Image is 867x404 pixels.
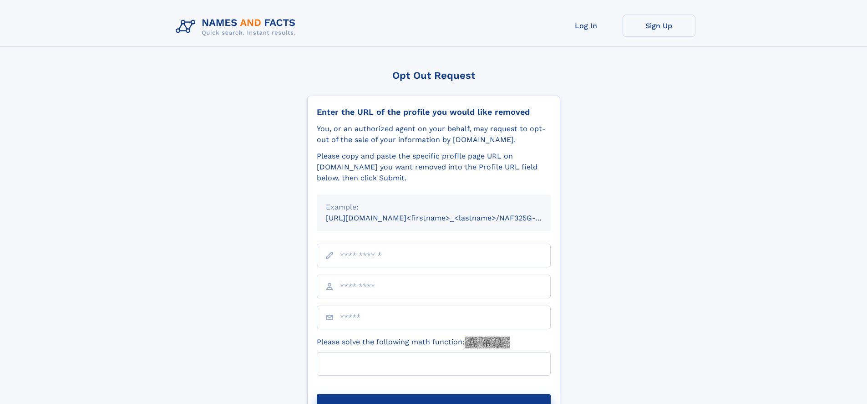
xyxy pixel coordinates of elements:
[317,123,551,145] div: You, or an authorized agent on your behalf, may request to opt-out of the sale of your informatio...
[317,151,551,184] div: Please copy and paste the specific profile page URL on [DOMAIN_NAME] you want removed into the Pr...
[172,15,303,39] img: Logo Names and Facts
[326,214,568,222] small: [URL][DOMAIN_NAME]<firstname>_<lastname>/NAF325G-xxxxxxxx
[317,337,510,348] label: Please solve the following math function:
[317,107,551,117] div: Enter the URL of the profile you would like removed
[623,15,695,37] a: Sign Up
[326,202,542,213] div: Example:
[550,15,623,37] a: Log In
[307,70,560,81] div: Opt Out Request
